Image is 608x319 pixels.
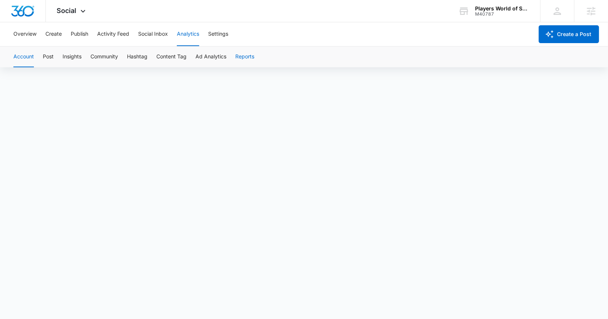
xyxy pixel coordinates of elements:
button: Settings [208,22,228,46]
span: Social [57,7,77,14]
button: Analytics [177,22,199,46]
button: Community [90,46,118,67]
button: Post [43,46,54,67]
button: Create [45,22,62,46]
div: account name [475,6,529,12]
button: Account [13,46,34,67]
button: Reports [235,46,254,67]
button: Content Tag [156,46,187,67]
button: Activity Feed [97,22,129,46]
div: account id [475,12,529,17]
button: Insights [63,46,82,67]
button: Ad Analytics [195,46,226,67]
button: Hashtag [127,46,147,67]
button: Create a Post [539,25,599,43]
button: Publish [71,22,88,46]
button: Social Inbox [138,22,168,46]
button: Overview [13,22,36,46]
